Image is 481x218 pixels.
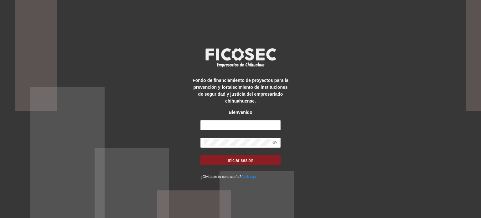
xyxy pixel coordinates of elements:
[241,175,257,178] a: Click aqui
[272,141,277,145] span: eye-invisible
[193,78,288,104] strong: Fondo de financiamiento de proyectos para la prevención y fortalecimiento de instituciones de seg...
[228,157,253,164] span: Iniciar sesión
[200,175,256,178] small: ¿Olvidaste tu contraseña?
[229,110,252,115] strong: Bienvenido
[201,46,280,69] img: logo
[200,155,281,165] button: Iniciar sesión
